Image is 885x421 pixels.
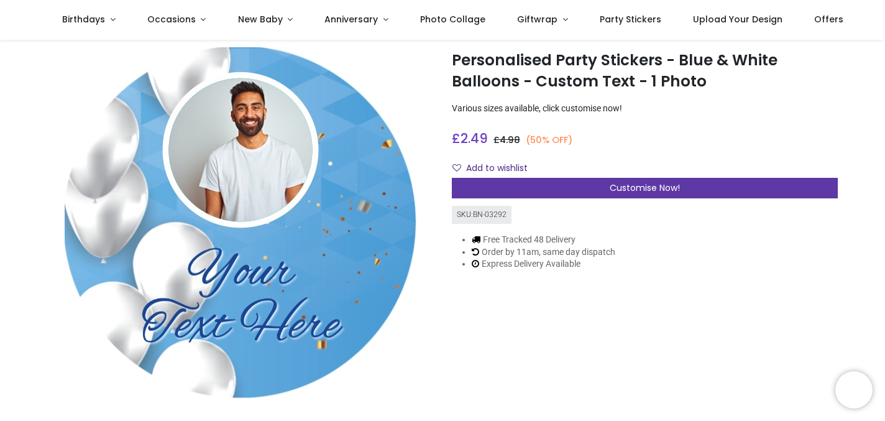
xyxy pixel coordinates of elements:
span: New Baby [238,13,283,25]
span: 2.49 [461,129,488,147]
span: Birthdays [62,13,105,25]
span: Customise Now! [610,182,680,194]
span: Giftwrap [517,13,557,25]
div: SKU: BN-03292 [452,206,511,224]
span: Offers [814,13,843,25]
span: 4.98 [500,134,520,146]
img: Personalised Party Stickers - Blue & White Balloons - Custom Text - 1 Photo [65,47,416,399]
span: Photo Collage [420,13,485,25]
span: Party Stickers [600,13,661,25]
li: Free Tracked 48 Delivery [472,234,615,246]
h1: Personalised Party Stickers - Blue & White Balloons - Custom Text - 1 Photo [452,50,838,93]
li: Order by 11am, same day dispatch [472,246,615,259]
iframe: Brevo live chat [835,371,873,409]
span: £ [452,129,488,147]
span: Anniversary [324,13,378,25]
li: Express Delivery Available [472,258,615,271]
span: Upload Your Design [693,13,782,25]
i: Add to wishlist [452,164,461,172]
span: £ [493,134,520,146]
small: (50% OFF) [526,134,573,147]
p: Various sizes available, click customise now! [452,103,838,115]
button: Add to wishlistAdd to wishlist [452,158,538,179]
span: Occasions [147,13,196,25]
